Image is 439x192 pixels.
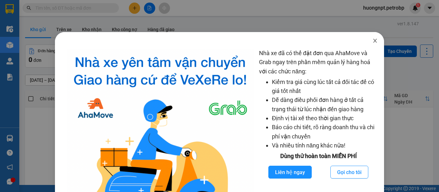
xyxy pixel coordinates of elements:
li: Dễ dàng điều phối đơn hàng ở tất cả trạng thái từ lúc nhận đến giao hàng [272,96,378,114]
button: Gọi cho tôi [330,166,368,179]
div: Dùng thử hoàn toàn MIỄN PHÍ [259,152,378,161]
button: Liên hệ ngay [268,166,312,179]
button: Close [366,32,384,50]
li: Kiểm tra giá cùng lúc tất cả đối tác để có giá tốt nhất [272,78,378,96]
li: Định vị tài xế theo thời gian thực [272,114,378,123]
span: Gọi cho tôi [337,168,362,176]
li: Và nhiều tính năng khác nữa! [272,141,378,150]
span: Liên hệ ngay [275,168,305,176]
li: Báo cáo chi tiết, rõ ràng doanh thu và chi phí vận chuyển [272,123,378,141]
span: close [372,38,378,43]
